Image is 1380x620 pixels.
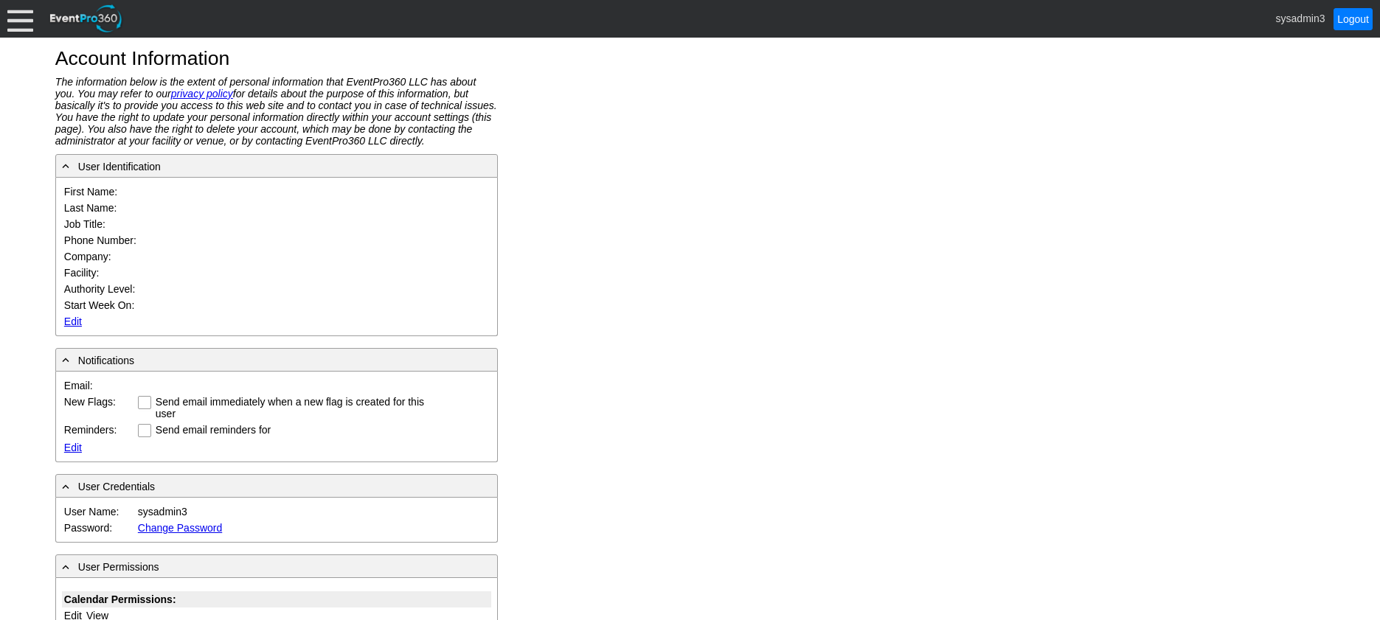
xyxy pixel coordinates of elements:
td: Last Name: [62,200,150,216]
td: Job Title: [62,216,150,232]
span: Notifications [78,355,134,366]
div: The information below is the extent of personal information that EventPro360 LLC has about you. Y... [55,76,498,147]
div: Menu: Click or 'Crtl+M' to toggle menu open/close [7,6,33,32]
td: Facility: [62,265,150,281]
td: Reminders: [62,422,136,439]
b: Calendar Permissions: [64,593,176,605]
span: User Permissions [78,561,159,573]
td: Phone Number: [62,232,150,248]
a: Edit [64,442,82,453]
td: First Name: [62,184,150,200]
td: Authority Level: [62,281,150,297]
td: Email: [62,377,136,394]
a: Edit [64,316,82,327]
span: User Credentials [78,481,155,492]
span: sysadmin3 [1276,12,1325,24]
td: Company: [62,248,150,265]
td: New Flags: [62,394,136,422]
a: Logout [1334,8,1373,30]
span: User Identification [78,161,161,173]
a: privacy policy [171,88,233,100]
div: User Credentials [59,478,494,494]
div: Notifications [59,352,494,368]
td: Start Week On: [62,297,150,313]
h1: Account Information [55,49,1325,69]
div: User Permissions [59,558,494,574]
img: EventPro360 [48,2,125,35]
td: Password: [62,520,136,536]
label: Send email immediately when a new flag is created for this user [156,396,424,419]
label: Send email reminders for [156,424,274,436]
a: Change Password [138,522,222,534]
td: sysadmin3 [136,504,490,520]
div: User Identification [59,158,494,174]
td: User Name: [62,504,136,520]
